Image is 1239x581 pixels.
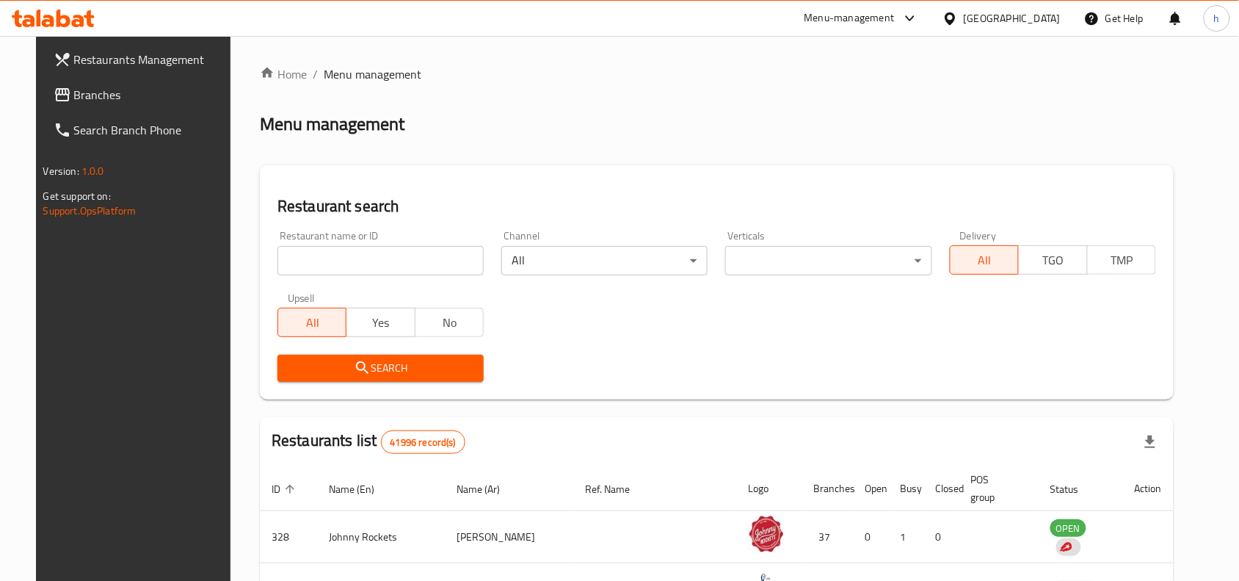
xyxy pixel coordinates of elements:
[725,246,931,275] div: ​
[260,65,1174,83] nav: breadcrumb
[1050,480,1098,498] span: Status
[802,466,854,511] th: Branches
[971,471,1021,506] span: POS group
[260,112,404,136] h2: Menu management
[382,436,465,450] span: 41996 record(s)
[1025,250,1081,271] span: TGO
[74,121,231,139] span: Search Branch Phone
[288,293,315,303] label: Upsell
[924,511,959,563] td: 0
[277,246,484,275] input: Search for restaurant name or ID..
[585,480,649,498] span: Ref. Name
[81,162,104,181] span: 1.0.0
[1059,541,1072,554] img: delivery hero logo
[324,65,421,83] span: Menu management
[1018,245,1087,275] button: TGO
[74,51,231,68] span: Restaurants Management
[415,308,484,337] button: No
[950,245,1019,275] button: All
[277,195,1156,217] h2: Restaurant search
[277,355,484,382] button: Search
[381,430,465,454] div: Total records count
[457,480,520,498] span: Name (Ar)
[960,231,997,241] label: Delivery
[329,480,393,498] span: Name (En)
[289,359,472,378] span: Search
[446,511,573,563] td: [PERSON_NAME]
[1094,250,1150,271] span: TMP
[346,308,415,337] button: Yes
[1087,245,1156,275] button: TMP
[854,466,889,511] th: Open
[804,10,895,27] div: Menu-management
[1133,425,1168,460] div: Export file
[42,112,243,148] a: Search Branch Phone
[889,511,924,563] td: 1
[956,250,1013,271] span: All
[736,466,802,511] th: Logo
[74,86,231,104] span: Branches
[1050,520,1086,537] span: OPEN
[421,312,478,333] span: No
[1056,538,1081,556] div: Indicates that the vendor menu management has been moved to DH Catalog service
[42,77,243,112] a: Branches
[43,162,79,181] span: Version:
[272,430,465,454] h2: Restaurants list
[277,308,346,337] button: All
[352,312,409,333] span: Yes
[1050,519,1086,537] div: OPEN
[501,246,708,275] div: All
[964,10,1061,26] div: [GEOGRAPHIC_DATA]
[854,511,889,563] td: 0
[42,42,243,77] a: Restaurants Management
[43,187,111,206] span: Get support on:
[1123,466,1174,511] th: Action
[43,201,137,220] a: Support.OpsPlatform
[260,65,307,83] a: Home
[272,480,299,498] span: ID
[802,511,854,563] td: 37
[889,466,924,511] th: Busy
[313,65,318,83] li: /
[1214,10,1220,26] span: h
[748,516,785,552] img: Johnny Rockets
[924,466,959,511] th: Closed
[284,312,341,333] span: All
[317,511,446,563] td: Johnny Rockets
[260,511,317,563] td: 328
